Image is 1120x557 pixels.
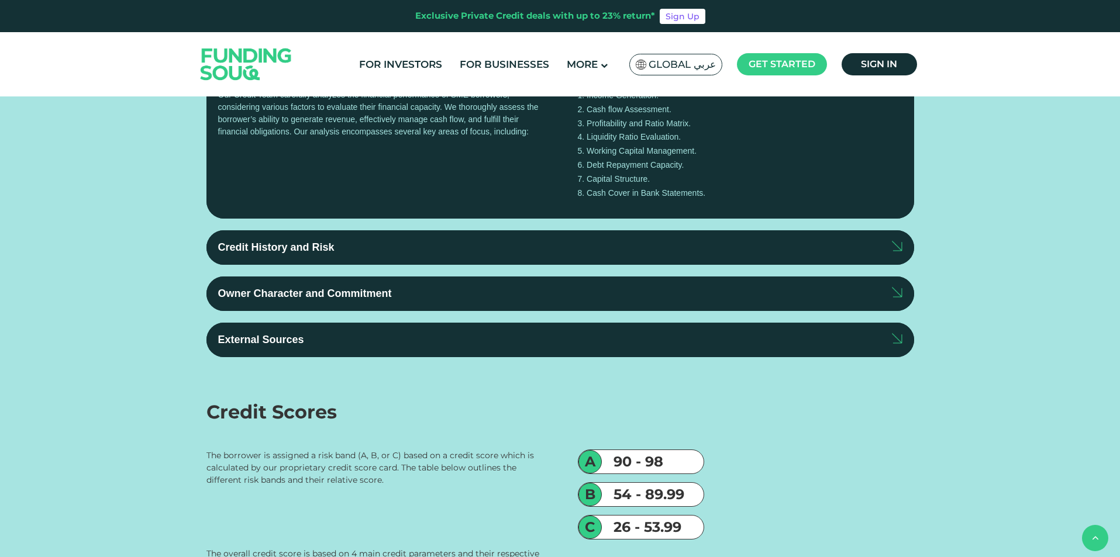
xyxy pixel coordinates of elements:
[578,186,902,200] li: Cash Cover in Bank Statements.
[218,89,543,207] div: Our Credit Team carefully analyzes the financial performance of SME borrowers, considering variou...
[602,517,704,538] div: 26 - 53.99
[189,34,304,94] img: Logo
[842,53,917,75] a: Sign in
[660,9,705,24] a: Sign Up
[649,58,716,71] span: Global عربي
[206,449,543,486] div: The borrower is assigned a risk band (A, B, or C) based on a credit score which is calculated by ...
[206,398,914,426] div: Credit Scores
[578,144,902,158] li: Working Capital Management.
[415,9,655,23] div: Exclusive Private Credit deals with up to 23% return*
[749,58,815,70] span: Get started
[578,116,902,130] li: Profitability and Ratio Matrix.
[636,60,646,70] img: SA Flag
[218,332,304,348] div: External Sources
[578,516,602,539] div: C
[578,450,602,473] div: A
[1082,525,1108,551] button: back
[457,55,552,74] a: For Businesses
[567,58,598,70] span: More
[218,240,335,255] div: Credit History and Risk
[578,483,602,506] div: B
[892,287,902,297] img: arrow right
[578,130,902,144] li: Liquidity Ratio Evaluation.
[892,241,902,251] img: arrow right
[578,158,902,172] li: Debt Repayment Capacity.
[602,451,704,472] div: 90 - 98
[356,55,445,74] a: For Investors
[578,172,902,186] li: Capital Structure.
[218,286,392,302] div: Owner Character and Commitment
[602,484,704,505] div: 54 - 89.99
[861,58,897,70] span: Sign in
[578,103,902,117] li: Cash flow Assessment.
[892,333,902,344] img: arrow up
